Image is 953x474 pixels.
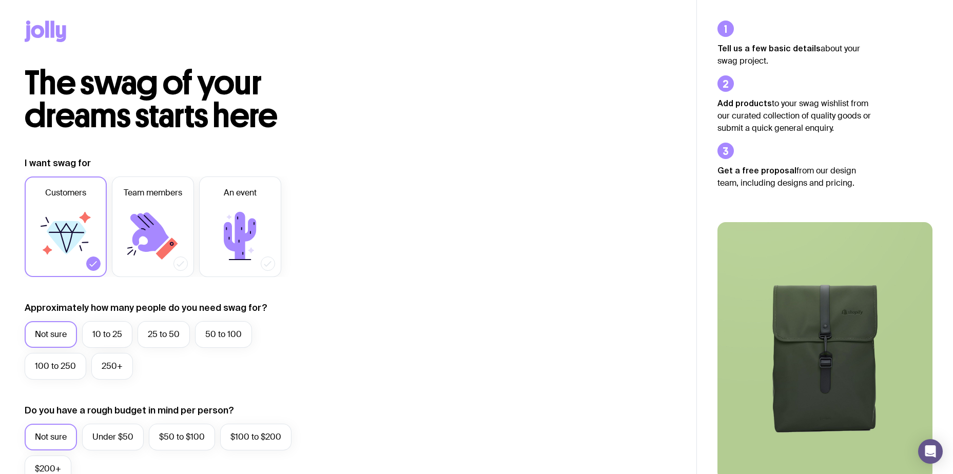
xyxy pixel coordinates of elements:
[25,157,91,169] label: I want swag for
[224,187,257,199] span: An event
[717,97,871,134] p: to your swag wishlist from our curated collection of quality goods or submit a quick general enqu...
[124,187,182,199] span: Team members
[149,424,215,450] label: $50 to $100
[25,404,234,417] label: Do you have a rough budget in mind per person?
[717,44,821,53] strong: Tell us a few basic details
[717,42,871,67] p: about your swag project.
[91,353,133,380] label: 250+
[82,424,144,450] label: Under $50
[25,302,267,314] label: Approximately how many people do you need swag for?
[138,321,190,348] label: 25 to 50
[717,98,772,108] strong: Add products
[195,321,252,348] label: 50 to 100
[82,321,132,348] label: 10 to 25
[45,187,86,199] span: Customers
[918,439,943,464] div: Open Intercom Messenger
[717,166,796,175] strong: Get a free proposal
[25,353,86,380] label: 100 to 250
[25,63,278,136] span: The swag of your dreams starts here
[25,424,77,450] label: Not sure
[717,164,871,189] p: from our design team, including designs and pricing.
[25,321,77,348] label: Not sure
[220,424,291,450] label: $100 to $200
